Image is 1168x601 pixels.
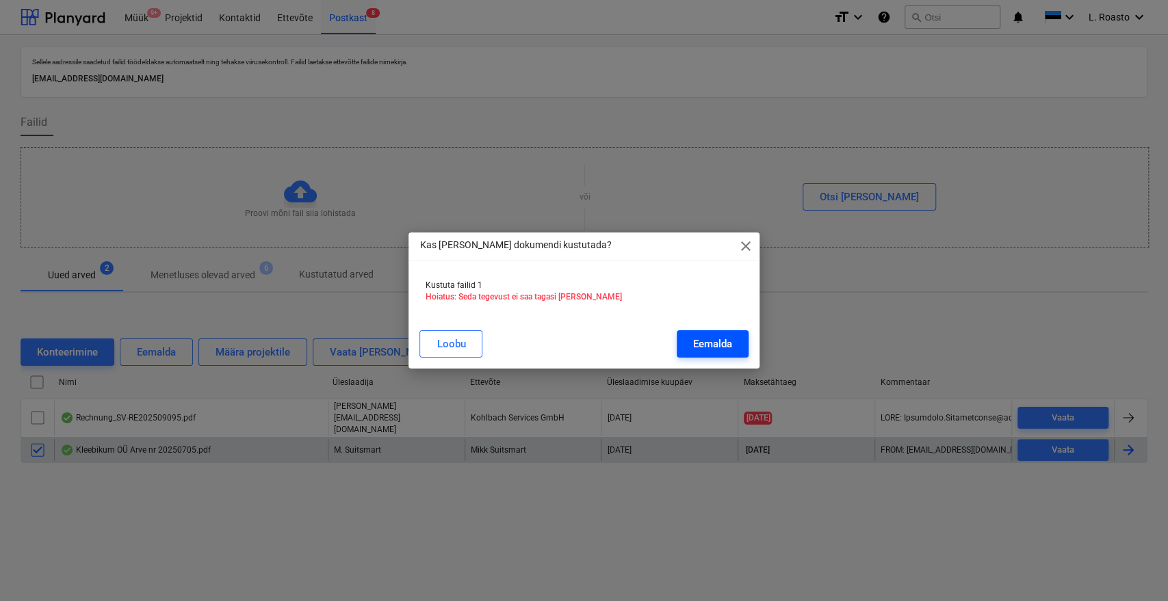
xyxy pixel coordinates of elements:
p: Kas [PERSON_NAME] dokumendi kustutada? [419,238,611,252]
div: Loobu [437,335,465,353]
div: Eemalda [693,335,732,353]
p: Kustuta failid 1 [425,280,742,291]
p: Hoiatus: Seda tegevust ei saa tagasi [PERSON_NAME] [425,291,742,303]
button: Eemalda [677,330,749,358]
button: Loobu [419,330,482,358]
span: close [738,238,754,254]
